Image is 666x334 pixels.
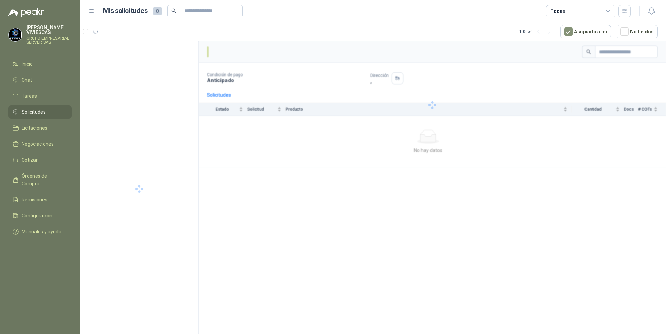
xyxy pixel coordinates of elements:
span: Negociaciones [22,140,54,148]
span: Solicitudes [22,108,46,116]
span: Licitaciones [22,124,47,132]
span: Órdenes de Compra [22,172,65,188]
a: Chat [8,73,72,87]
a: Remisiones [8,193,72,206]
span: Configuración [22,212,52,220]
a: Manuales y ayuda [8,225,72,238]
span: Cotizar [22,156,38,164]
a: Licitaciones [8,121,72,135]
span: Chat [22,76,32,84]
img: Company Logo [9,28,22,41]
a: Inicio [8,57,72,71]
span: 0 [153,7,162,15]
p: [PERSON_NAME] VIVIESCAS [26,25,72,35]
div: Todas [550,7,565,15]
img: Logo peakr [8,8,44,17]
a: Configuración [8,209,72,222]
span: Tareas [22,92,37,100]
p: GRUPO EMPRESARIAL SERVER SAS [26,36,72,45]
button: Asignado a mi [560,25,611,38]
span: search [171,8,176,13]
a: Solicitudes [8,105,72,119]
h1: Mis solicitudes [103,6,148,16]
a: Órdenes de Compra [8,169,72,190]
a: Tareas [8,89,72,103]
span: Inicio [22,60,33,68]
button: No Leídos [617,25,658,38]
a: Negociaciones [8,137,72,151]
span: Remisiones [22,196,47,204]
span: Manuales y ayuda [22,228,61,236]
div: 1 - 0 de 0 [519,26,555,37]
a: Cotizar [8,153,72,167]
